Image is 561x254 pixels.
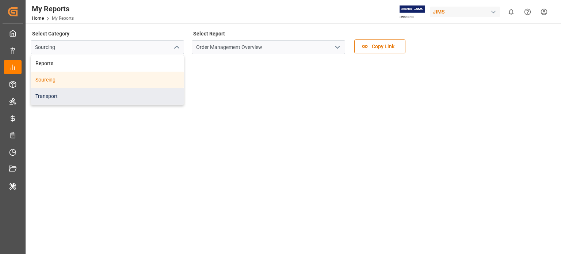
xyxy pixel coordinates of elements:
[31,40,184,54] input: Type to search/select
[32,16,44,21] a: Home
[430,5,503,19] button: JIMS
[368,43,398,50] span: Copy Link
[503,4,519,20] button: show 0 new notifications
[31,72,184,88] div: Sourcing
[192,40,345,54] input: Type to search/select
[400,5,425,18] img: Exertis%20JAM%20-%20Email%20Logo.jpg_1722504956.jpg
[519,4,536,20] button: Help Center
[354,39,405,53] button: Copy Link
[31,29,70,39] label: Select Category
[31,55,184,72] div: Reports
[32,3,74,14] div: My Reports
[171,42,182,53] button: close menu
[31,88,184,105] div: Transport
[430,7,500,17] div: JIMS
[192,29,226,39] label: Select Report
[332,42,343,53] button: open menu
